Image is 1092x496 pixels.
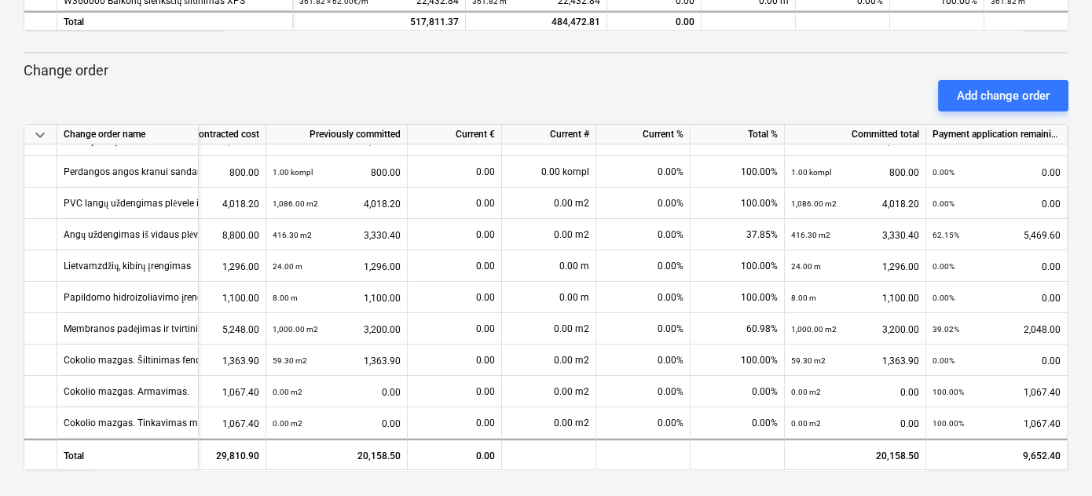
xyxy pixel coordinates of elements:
[414,250,495,282] div: 0.00
[933,219,1061,251] div: 5,469.60
[933,325,959,334] small: 39.02%
[273,219,401,251] div: 3,330.40
[791,168,831,177] small: 1.00 kompl
[791,262,821,271] small: 24.00 m
[933,188,1061,220] div: 0.00
[933,282,1061,314] div: 0.00
[933,419,964,428] small: 100.00%
[691,156,785,188] div: 100.00%
[414,156,495,188] div: 0.00
[933,313,1061,345] div: 2,048.00
[596,219,691,250] div: 0.00%
[273,294,298,302] small: 8.00 m
[933,262,955,271] small: 0.00%
[273,168,313,177] small: 1.00 kompl
[791,356,826,365] small: 59.30 m2
[273,262,302,271] small: 24.00 m
[273,250,401,283] div: 1,296.00
[24,61,1068,80] p: Change order
[57,125,199,144] div: Change order name
[273,188,401,220] div: 4,018.20
[502,219,596,250] div: 0.00 m2
[691,407,785,439] div: 0.00%
[791,345,919,377] div: 1,363.90
[933,376,1061,408] div: 1,067.40
[691,345,785,376] div: 100.00%
[502,345,596,376] div: 0.00 m2
[785,439,926,470] div: 20,158.50
[933,199,955,208] small: 0.00%
[933,407,1061,439] div: 1,067.40
[691,250,785,282] div: 100.00%
[933,168,955,177] small: 0.00%
[785,125,926,144] div: Committed total
[791,188,919,220] div: 4,018.20
[273,313,401,345] div: 3,200.00
[596,407,691,439] div: 0.00%
[791,250,919,283] div: 1,296.00
[57,439,199,470] div: Total
[933,294,955,302] small: 0.00%
[408,125,502,144] div: Current €
[791,294,816,302] small: 8.00 m
[414,282,495,313] div: 0.00
[933,388,964,396] small: 100.00%
[64,313,267,344] div: Membranos padėjimas ir tvirtinimas "sraigėmis"
[691,219,785,250] div: 37.85%
[791,388,821,396] small: 0.00 m2
[791,407,919,439] div: 0.00
[273,156,401,188] div: 800.00
[791,313,919,345] div: 3,200.00
[691,188,785,219] div: 100.00%
[596,376,691,407] div: 0.00%
[502,313,596,345] div: 0.00 m2
[31,126,49,144] span: keyboard_arrow_down
[791,282,919,314] div: 1,100.00
[273,282,401,314] div: 1,100.00
[596,313,691,345] div: 0.00%
[57,11,293,31] div: Total
[596,125,691,144] div: Current %
[502,282,596,313] div: 0.00 m
[933,231,959,239] small: 62.15%
[266,439,408,470] div: 20,158.50
[273,325,318,334] small: 1,000.00 m2
[596,345,691,376] div: 0.00%
[691,282,785,313] div: 100.00%
[408,439,502,470] div: 0.00
[502,376,596,407] div: 0.00 m2
[933,156,1061,188] div: 0.00
[926,439,1068,470] div: 9,652.40
[791,219,919,251] div: 3,330.40
[273,345,401,377] div: 1,363.90
[414,313,495,345] div: 0.00
[64,188,255,218] div: PVC langų uždengimas plėvele iš abiejų pusių
[933,250,1061,283] div: 0.00
[273,199,318,208] small: 1,086.00 m2
[64,407,262,438] div: Cokolio mazgas. Tinkavimas mozaikiniu tinku.
[502,125,596,144] div: Current #
[502,188,596,219] div: 0.00 m2
[414,345,495,376] div: 0.00
[938,80,1068,111] button: Add change order
[64,282,260,312] div: Papildomo hidroizoliavimo įrengimas terasoje
[933,356,955,365] small: 0.00%
[414,219,495,250] div: 0.00
[273,407,401,439] div: 0.00
[607,11,702,31] div: 0.00
[273,356,307,365] small: 59.30 m2
[691,125,785,144] div: Total %
[791,199,837,208] small: 1,086.00 m2
[64,250,191,281] div: Lietvamzdžių, kibirų įrengimas
[414,407,495,439] div: 0.00
[414,188,495,219] div: 0.00
[414,376,495,407] div: 0.00
[791,325,837,334] small: 1,000.00 m2
[957,86,1050,106] div: Add change order
[791,376,919,408] div: 0.00
[933,345,1061,377] div: 0.00
[926,125,1068,144] div: Payment application remaining
[64,345,214,375] div: Cokolio mazgas. Šiltinimas fenoliu.
[502,250,596,282] div: 0.00 m
[299,13,459,32] div: 517,811.37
